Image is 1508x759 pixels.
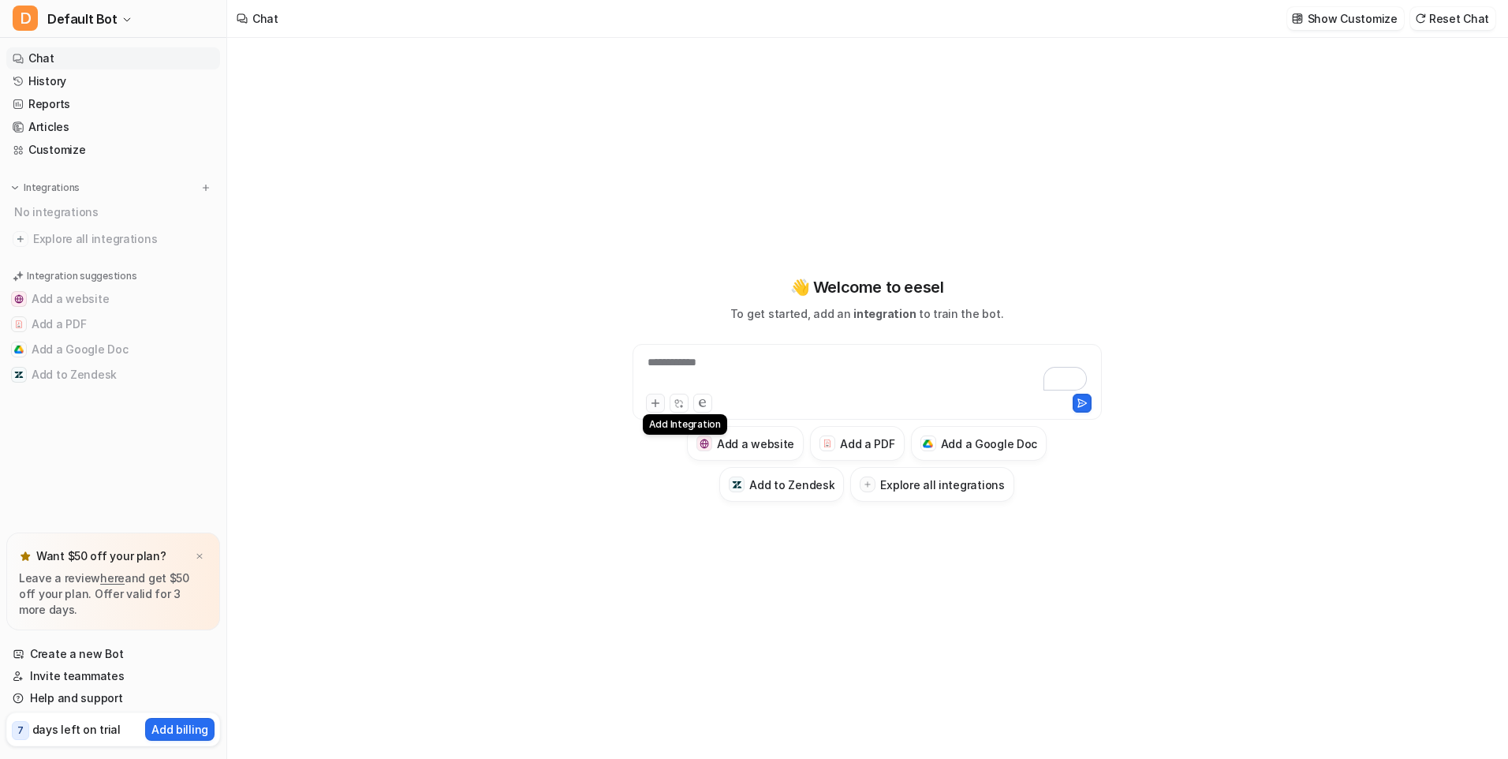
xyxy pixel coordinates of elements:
h3: Add to Zendesk [749,477,834,493]
button: Add a Google DocAdd a Google Doc [911,426,1047,461]
p: days left on trial [32,721,121,738]
button: Add billing [145,718,215,741]
button: Add a PDFAdd a PDF [6,312,220,337]
p: Integrations [24,181,80,194]
a: Create a new Bot [6,643,220,665]
button: Add to ZendeskAdd to Zendesk [6,362,220,387]
img: Add a website [700,439,710,449]
img: Add a PDF [14,320,24,329]
div: No integrations [9,199,220,225]
button: Add a Google DocAdd a Google Doc [6,337,220,362]
img: customize [1292,13,1303,24]
span: Default Bot [47,8,118,30]
p: Show Customize [1308,10,1398,27]
button: Show Customize [1287,7,1404,30]
div: Chat [252,10,278,27]
div: Add Integration [643,414,727,435]
img: Add to Zendesk [732,480,742,490]
a: History [6,70,220,92]
a: Invite teammates [6,665,220,687]
a: here [100,571,125,585]
h3: Add a PDF [840,436,894,452]
p: Want $50 off your plan? [36,548,166,564]
img: Add a PDF [823,439,833,448]
p: To get started, add an to train the bot. [730,305,1003,322]
button: Add a websiteAdd a website [687,426,804,461]
button: Integrations [6,180,84,196]
img: menu_add.svg [200,182,211,193]
a: Customize [6,139,220,161]
p: Leave a review and get $50 off your plan. Offer valid for 3 more days. [19,570,207,618]
a: Help and support [6,687,220,709]
a: Chat [6,47,220,69]
span: integration [853,307,916,320]
h3: Add a Google Doc [941,436,1038,452]
a: Explore all integrations [6,228,220,250]
button: Add a PDFAdd a PDF [810,426,904,461]
button: Add to ZendeskAdd to Zendesk [719,467,844,502]
p: Integration suggestions [27,269,136,283]
a: Articles [6,116,220,138]
img: expand menu [9,182,21,193]
button: Explore all integrations [850,467,1013,502]
span: D [13,6,38,31]
img: Add a Google Doc [923,439,933,449]
h3: Explore all integrations [880,477,1004,493]
div: To enrich screen reader interactions, please activate Accessibility in Grammarly extension settings [636,354,1098,391]
button: Reset Chat [1410,7,1495,30]
h3: Add a website [717,436,794,452]
img: reset [1415,13,1426,24]
img: Add a Google Doc [14,345,24,354]
img: star [19,550,32,563]
p: 👋 Welcome to eesel [790,275,944,299]
button: Add a websiteAdd a website [6,286,220,312]
img: x [195,551,204,562]
span: Explore all integrations [33,226,214,252]
a: Reports [6,93,220,115]
img: Add to Zendesk [14,370,24,379]
img: Add a website [14,294,24,304]
p: Add billing [151,721,208,738]
img: explore all integrations [13,231,28,247]
p: 7 [17,723,24,738]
